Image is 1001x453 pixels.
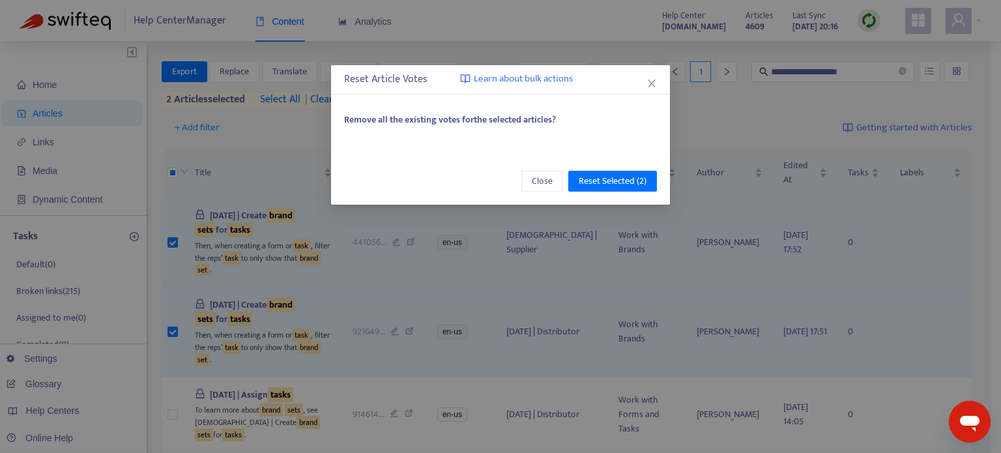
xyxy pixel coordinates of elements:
span: Reset Selected (2) [579,174,646,188]
span: close [646,78,657,89]
span: Close [532,174,553,188]
div: Remove all the existing votes for the selected articles ? [344,113,657,127]
button: Close [521,171,563,192]
button: Close [645,76,659,91]
div: Reset Article Votes [344,72,657,87]
img: image-link [460,74,471,84]
a: Learn about bulk actions [460,72,573,87]
button: Reset Selected (2) [568,171,657,192]
iframe: Button to launch messaging window [949,401,991,443]
span: Learn about bulk actions [474,72,573,87]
